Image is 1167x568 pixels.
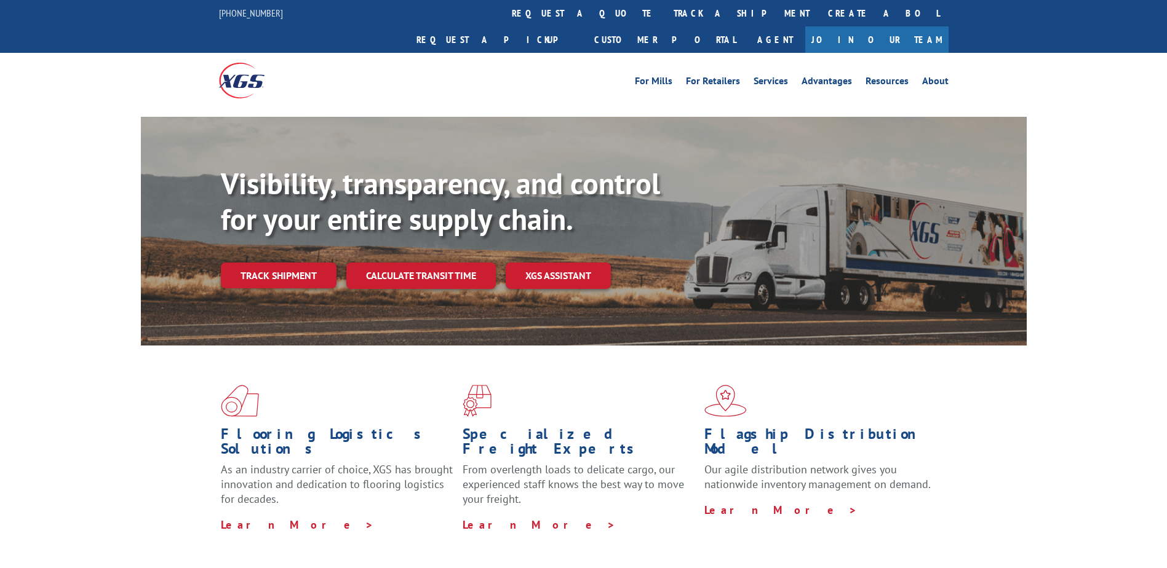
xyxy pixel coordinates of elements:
h1: Specialized Freight Experts [463,427,695,462]
a: Calculate transit time [346,262,496,289]
a: [PHONE_NUMBER] [219,7,283,19]
a: About [922,76,949,90]
img: xgs-icon-flagship-distribution-model-red [704,385,747,417]
a: For Mills [635,76,672,90]
h1: Flooring Logistics Solutions [221,427,453,462]
span: As an industry carrier of choice, XGS has brought innovation and dedication to flooring logistics... [221,462,453,506]
a: XGS ASSISTANT [506,262,611,289]
a: Resources [866,76,909,90]
a: Join Our Team [805,26,949,53]
b: Visibility, transparency, and control for your entire supply chain. [221,164,660,238]
a: Agent [745,26,805,53]
a: Learn More > [463,518,616,532]
a: For Retailers [686,76,740,90]
a: Customer Portal [585,26,745,53]
a: Track shipment [221,262,337,288]
a: Advantages [802,76,852,90]
a: Learn More > [221,518,374,532]
p: From overlength loads to delicate cargo, our experienced staff knows the best way to move your fr... [463,462,695,517]
img: xgs-icon-total-supply-chain-intelligence-red [221,385,259,417]
h1: Flagship Distribution Model [704,427,937,462]
a: Learn More > [704,503,858,517]
img: xgs-icon-focused-on-flooring-red [463,385,492,417]
span: Our agile distribution network gives you nationwide inventory management on demand. [704,462,931,491]
a: Request a pickup [407,26,585,53]
a: Services [754,76,788,90]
